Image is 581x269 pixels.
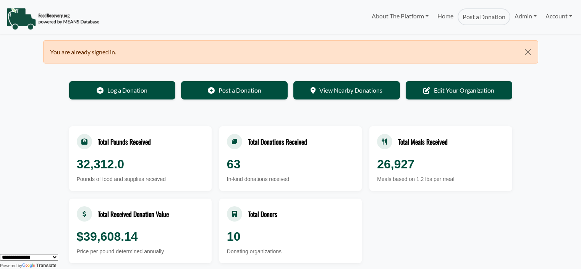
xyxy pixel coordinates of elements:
div: 26,927 [377,155,504,173]
a: Edit Your Organization [406,81,512,99]
div: Pounds of food and supplies received [77,175,204,183]
div: $39,608.14 [77,227,204,246]
div: You are already signed in. [43,40,538,64]
a: Post a Donation [458,8,510,25]
button: Close [518,41,537,64]
a: Account [541,8,576,24]
div: Donating organizations [227,248,354,256]
a: Log a Donation [69,81,176,99]
a: Translate [22,263,57,268]
div: In-kind donations received [227,175,354,183]
div: 32,312.0 [77,155,204,173]
div: Meals based on 1.2 lbs per meal [377,175,504,183]
a: Admin [510,8,541,24]
div: Total Donations Received [248,137,307,147]
div: Total Pounds Received [98,137,151,147]
div: Price per pound determined annually [77,248,204,256]
div: Total Received Donation Value [98,209,169,219]
div: 63 [227,155,354,173]
a: About The Platform [367,8,433,24]
img: NavigationLogo_FoodRecovery-91c16205cd0af1ed486a0f1a7774a6544ea792ac00100771e7dd3ec7c0e58e41.png [6,7,99,30]
div: Total Donors [248,209,277,219]
a: Home [433,8,457,25]
img: Google Translate [22,263,36,269]
a: View Nearby Donations [293,81,400,99]
div: 10 [227,227,354,246]
a: Post a Donation [181,81,288,99]
div: Total Meals Received [398,137,448,147]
